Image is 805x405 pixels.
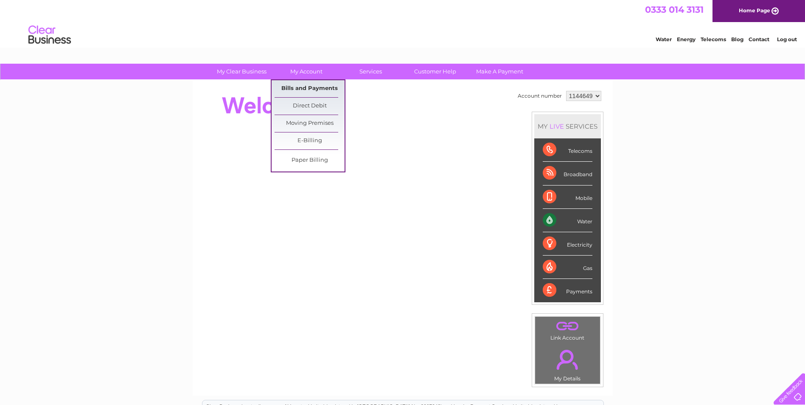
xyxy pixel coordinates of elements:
[275,115,345,132] a: Moving Premises
[275,98,345,115] a: Direct Debit
[543,279,592,302] div: Payments
[275,80,345,97] a: Bills and Payments
[749,36,769,42] a: Contact
[535,316,600,343] td: Link Account
[271,64,341,79] a: My Account
[207,64,277,79] a: My Clear Business
[677,36,696,42] a: Energy
[731,36,743,42] a: Blog
[543,186,592,209] div: Mobile
[537,345,598,374] a: .
[543,138,592,162] div: Telecoms
[400,64,470,79] a: Customer Help
[656,36,672,42] a: Water
[28,22,71,48] img: logo.png
[516,89,564,103] td: Account number
[645,4,704,15] a: 0333 014 3131
[535,343,600,384] td: My Details
[275,132,345,149] a: E-Billing
[537,319,598,334] a: .
[543,232,592,256] div: Electricity
[465,64,535,79] a: Make A Payment
[548,122,566,130] div: LIVE
[777,36,797,42] a: Log out
[543,209,592,232] div: Water
[543,256,592,279] div: Gas
[534,114,601,138] div: MY SERVICES
[275,152,345,169] a: Paper Billing
[202,5,603,41] div: Clear Business is a trading name of Verastar Limited (registered in [GEOGRAPHIC_DATA] No. 3667643...
[701,36,726,42] a: Telecoms
[543,162,592,185] div: Broadband
[336,64,406,79] a: Services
